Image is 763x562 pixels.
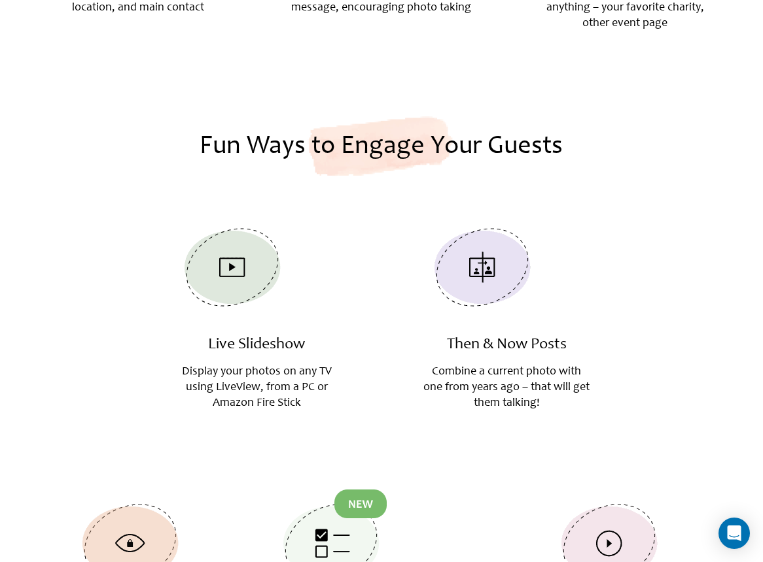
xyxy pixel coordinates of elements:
p: Display your photos on any TV using LiveView, from a PC or Amazon Fire Stick [173,364,340,411]
div: Open Intercom Messenger [719,518,750,549]
img: Group 13930 | Live Photo Slideshow for Events | Create Free Events Album for Any Occasion [423,214,541,322]
h2: Fun Ways to Engage Your Guests [44,131,719,163]
h3: Then & Now Posts [423,336,590,355]
h3: Live Slideshow [173,336,340,355]
img: Group 13929 | Live Photo Slideshow for Events | Create Free Events Album for Any Occasion [173,214,291,322]
p: Combine a current photo with one from years ago – that will get them talking! [423,364,590,411]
